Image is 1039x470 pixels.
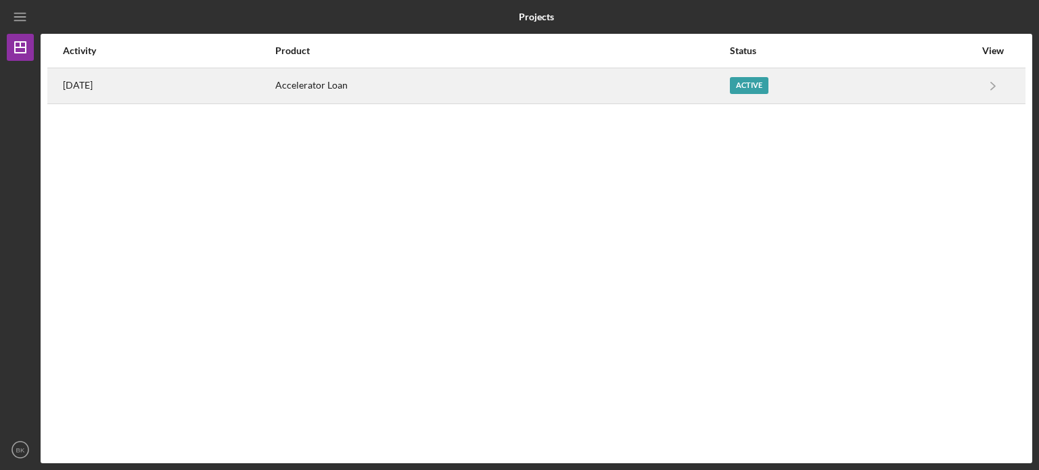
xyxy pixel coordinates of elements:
div: Active [730,77,768,94]
div: Product [275,45,729,56]
time: 2025-09-22 23:37 [63,80,93,91]
button: BK [7,436,34,463]
text: BK [16,446,25,454]
b: Projects [519,11,554,22]
div: Accelerator Loan [275,69,729,103]
div: Status [730,45,975,56]
div: View [976,45,1010,56]
div: Activity [63,45,274,56]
